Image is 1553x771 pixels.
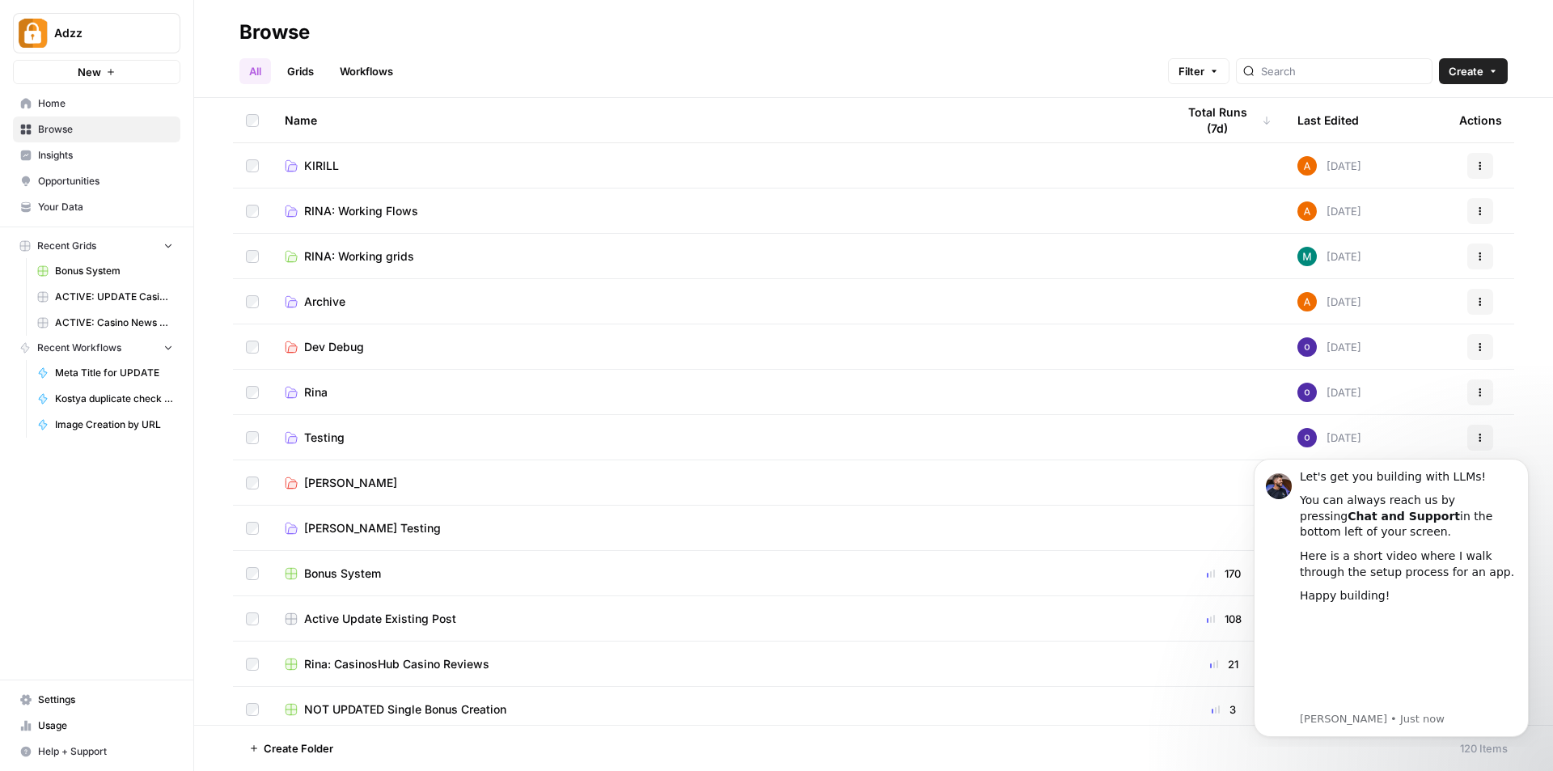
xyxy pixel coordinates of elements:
[1176,611,1272,627] div: 108
[285,248,1150,265] a: RINA: Working grids
[13,168,180,194] a: Opportunities
[1449,63,1483,79] span: Create
[239,58,271,84] a: All
[13,116,180,142] a: Browse
[54,25,152,41] span: Adzz
[13,234,180,258] button: Recent Grids
[38,148,173,163] span: Insights
[285,384,1150,400] a: Rina
[285,98,1150,142] div: Name
[1261,63,1425,79] input: Search
[55,290,173,304] span: ACTIVE: UPDATE Casino Reviews
[1297,98,1359,142] div: Last Edited
[13,687,180,713] a: Settings
[30,412,180,438] a: Image Creation by URL
[285,611,1150,627] a: Active Update Existing Post
[1297,292,1317,311] img: 1uqwqwywk0hvkeqipwlzjk5gjbnq
[1297,247,1361,266] div: [DATE]
[30,258,180,284] a: Bonus System
[285,520,1150,536] a: [PERSON_NAME] Testing
[304,294,345,310] span: Archive
[13,60,180,84] button: New
[55,264,173,278] span: Bonus System
[1297,428,1317,447] img: c47u9ku7g2b7umnumlgy64eel5a2
[304,611,456,627] span: Active Update Existing Post
[304,430,345,446] span: Testing
[239,735,343,761] button: Create Folder
[264,740,333,756] span: Create Folder
[37,239,96,253] span: Recent Grids
[1229,444,1553,747] iframe: Intercom notifications message
[19,19,48,48] img: Adzz Logo
[285,475,1150,491] a: [PERSON_NAME]
[55,316,173,330] span: ACTIVE: Casino News Grid
[285,158,1150,174] a: KIRILL
[1297,292,1361,311] div: [DATE]
[13,91,180,116] a: Home
[38,693,173,707] span: Settings
[1297,428,1361,447] div: [DATE]
[1179,63,1204,79] span: Filter
[30,310,180,336] a: ACTIVE: Casino News Grid
[38,122,173,137] span: Browse
[1459,98,1502,142] div: Actions
[38,744,173,759] span: Help + Support
[1297,383,1317,402] img: c47u9ku7g2b7umnumlgy64eel5a2
[30,284,180,310] a: ACTIVE: UPDATE Casino Reviews
[285,339,1150,355] a: Dev Debug
[304,384,328,400] span: Rina
[285,656,1150,672] a: Rina: CasinosHub Casino Reviews
[70,268,287,282] p: Message from Steven, sent Just now
[1297,337,1317,357] img: c47u9ku7g2b7umnumlgy64eel5a2
[13,13,180,53] button: Workspace: Adzz
[78,64,101,80] span: New
[239,19,310,45] div: Browse
[1297,337,1361,357] div: [DATE]
[285,203,1150,219] a: RINA: Working Flows
[304,248,414,265] span: RINA: Working grids
[38,96,173,111] span: Home
[70,168,287,265] iframe: youtube
[30,386,180,412] a: Kostya duplicate check CRM
[1176,701,1272,718] div: 3
[304,701,506,718] span: NOT UPDATED Single Bonus Creation
[13,739,180,765] button: Help + Support
[304,520,441,536] span: [PERSON_NAME] Testing
[1297,156,1361,176] div: [DATE]
[330,58,403,84] a: Workflows
[37,341,121,355] span: Recent Workflows
[55,417,173,432] span: Image Creation by URL
[13,713,180,739] a: Usage
[285,294,1150,310] a: Archive
[1439,58,1508,84] button: Create
[30,360,180,386] a: Meta Title for UPDATE
[1176,98,1272,142] div: Total Runs (7d)
[304,158,339,174] span: KIRILL
[1297,201,1361,221] div: [DATE]
[38,200,173,214] span: Your Data
[304,203,418,219] span: RINA: Working Flows
[1297,156,1317,176] img: 1uqwqwywk0hvkeqipwlzjk5gjbnq
[285,566,1150,582] a: Bonus System
[55,366,173,380] span: Meta Title for UPDATE
[1297,247,1317,266] img: slv4rmlya7xgt16jt05r5wgtlzht
[1176,656,1272,672] div: 21
[38,174,173,189] span: Opportunities
[304,656,489,672] span: Rina: CasinosHub Casino Reviews
[285,701,1150,718] a: NOT UPDATED Single Bonus Creation
[1176,566,1272,582] div: 170
[55,392,173,406] span: Kostya duplicate check CRM
[304,475,397,491] span: [PERSON_NAME]
[1297,201,1317,221] img: 1uqwqwywk0hvkeqipwlzjk5gjbnq
[1297,383,1361,402] div: [DATE]
[13,194,180,220] a: Your Data
[1168,58,1229,84] button: Filter
[304,566,381,582] span: Bonus System
[13,142,180,168] a: Insights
